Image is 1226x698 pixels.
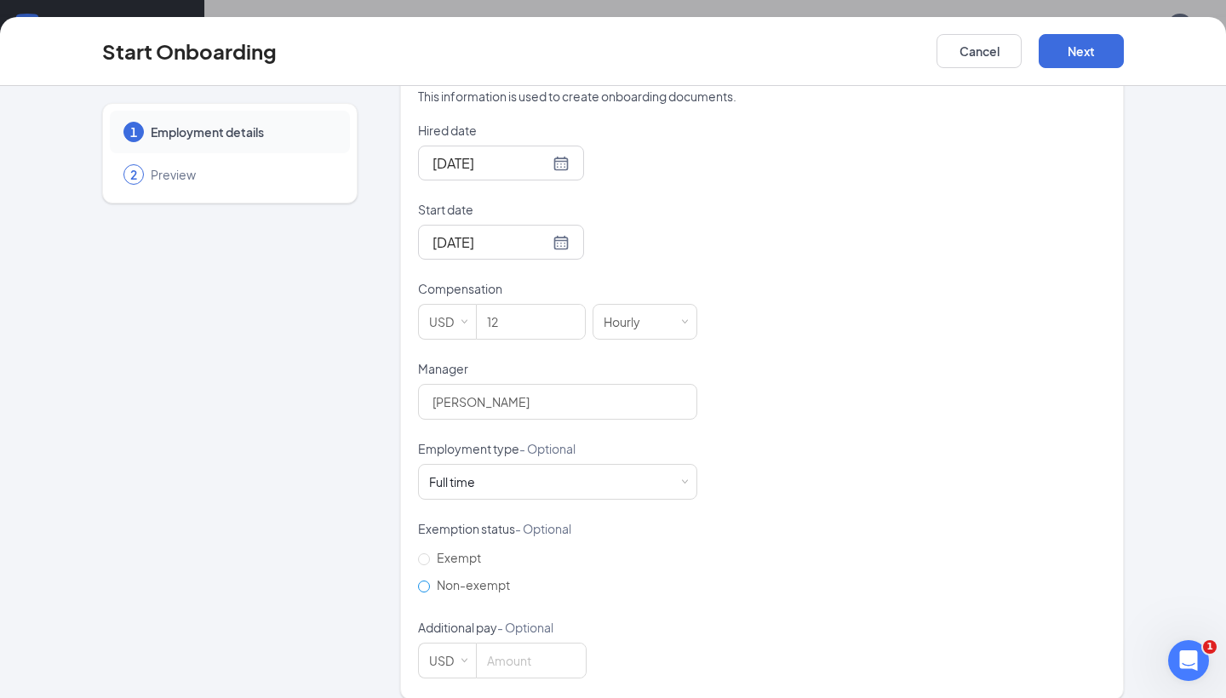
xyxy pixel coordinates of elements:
span: 1 [1203,640,1217,654]
span: Non-exempt [430,577,517,592]
div: Full time [429,473,475,490]
h3: Start Onboarding [102,37,277,66]
span: - Optional [497,620,553,635]
p: Start date [418,201,697,218]
span: 1 [130,123,137,140]
div: USD [429,644,466,678]
span: Preview [151,166,333,183]
p: Employment type [418,440,697,457]
span: 2 [130,166,137,183]
input: Amount [477,644,586,678]
div: [object Object] [429,473,487,490]
button: Next [1039,34,1124,68]
p: Additional pay [418,619,697,636]
input: Amount [477,305,585,339]
span: Exempt [430,550,488,565]
span: Employment details [151,123,333,140]
input: Oct 15, 2025 [433,152,549,174]
p: Compensation [418,280,697,297]
button: Cancel [937,34,1022,68]
input: Oct 20, 2025 [433,232,549,253]
div: USD [429,305,466,339]
p: Exemption status [418,520,697,537]
span: - Optional [519,441,576,456]
span: - Optional [515,521,571,536]
div: Hourly [604,305,652,339]
p: Hired date [418,122,697,139]
iframe: Intercom live chat [1168,640,1209,681]
p: This information is used to create onboarding documents. [418,88,1106,105]
p: Manager [418,360,697,377]
input: Manager name [418,384,697,420]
